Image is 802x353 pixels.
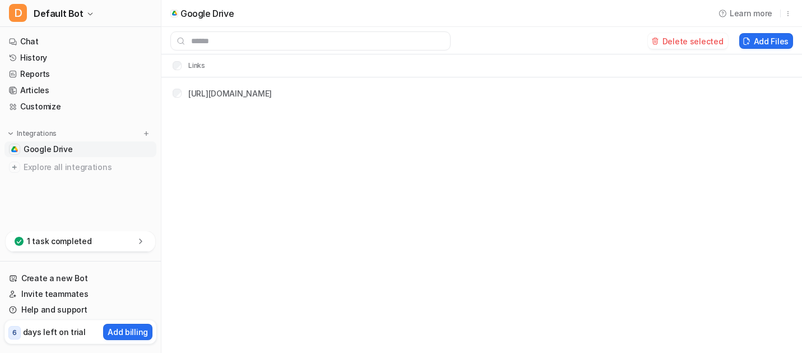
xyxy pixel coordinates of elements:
[4,141,156,157] a: Google DriveGoogle Drive
[9,162,20,173] img: explore all integrations
[34,6,84,21] span: Default Bot
[108,326,148,338] p: Add billing
[180,8,234,19] p: Google Drive
[4,99,156,114] a: Customize
[4,66,156,82] a: Reports
[12,328,17,338] p: 6
[188,89,272,98] a: [URL][DOMAIN_NAME]
[11,146,18,153] img: Google Drive
[714,4,778,22] button: Learn more
[648,33,728,49] button: Delete selected
[4,271,156,286] a: Create a new Bot
[164,59,206,72] th: Links
[172,11,177,15] img: google_drive icon
[4,286,156,302] a: Invite teammates
[17,129,57,138] p: Integrations
[23,326,86,338] p: days left on trial
[24,144,73,155] span: Google Drive
[7,130,15,137] img: expand menu
[4,82,156,98] a: Articles
[4,34,156,49] a: Chat
[730,7,772,19] span: Learn more
[4,128,60,139] button: Integrations
[142,130,150,137] img: menu_add.svg
[103,324,152,340] button: Add billing
[24,158,152,176] span: Explore all integrations
[4,50,156,66] a: History
[9,4,27,22] span: D
[27,236,92,247] p: 1 task completed
[4,159,156,175] a: Explore all integrations
[4,302,156,318] a: Help and support
[739,33,793,49] button: Add Files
